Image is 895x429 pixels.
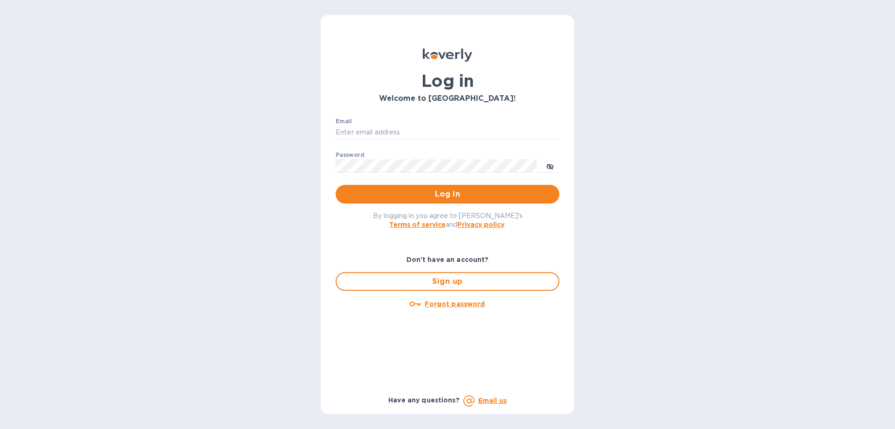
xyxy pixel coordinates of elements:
[336,71,559,91] h1: Log in
[336,126,559,140] input: Enter email address
[457,221,504,228] a: Privacy policy
[425,300,485,308] u: Forgot password
[336,119,352,124] label: Email
[336,152,364,158] label: Password
[343,189,552,200] span: Log in
[336,185,559,204] button: Log in
[388,396,460,404] b: Have any questions?
[541,156,559,175] button: toggle password visibility
[344,276,551,287] span: Sign up
[389,221,446,228] a: Terms of service
[406,256,489,263] b: Don't have an account?
[373,212,523,228] span: By logging in you agree to [PERSON_NAME]'s and .
[423,49,472,62] img: Koverly
[336,272,559,291] button: Sign up
[478,397,507,404] a: Email us
[336,94,559,103] h3: Welcome to [GEOGRAPHIC_DATA]!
